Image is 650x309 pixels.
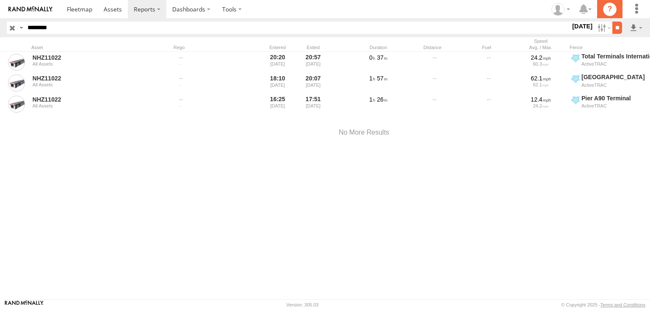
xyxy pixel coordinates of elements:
[369,96,375,103] span: 1
[262,52,294,72] div: 20:20 [DATE]
[8,6,52,12] img: rand-logo.svg
[377,96,388,103] span: 26
[570,22,594,31] label: [DATE]
[517,96,565,103] div: 12.4
[33,54,149,61] a: NHZ11022
[407,44,458,50] div: Distance
[377,75,388,82] span: 57
[369,54,375,61] span: 0
[5,301,44,309] a: Visit our Website
[297,73,329,93] div: 20:07 [DATE]
[353,44,404,50] div: Duration
[517,61,565,66] div: 60.3
[517,82,565,87] div: 62.1
[18,22,25,34] label: Search Query
[33,82,149,87] div: All Assets
[461,44,512,50] div: Fuel
[262,73,294,93] div: 18:10 [DATE]
[33,96,149,103] a: NHZ11022
[31,44,150,50] div: Asset
[561,302,645,307] div: © Copyright 2025 -
[297,44,329,50] div: Exited
[548,3,573,16] div: Zulema McIntosch
[517,74,565,82] div: 62.1
[262,94,294,114] div: 16:25 [DATE]
[629,22,643,34] label: Export results as...
[517,103,565,108] div: 24.2
[262,44,294,50] div: Entered
[33,74,149,82] a: NHZ11022
[297,94,329,114] div: 17:51 [DATE]
[600,302,645,307] a: Terms and Conditions
[377,54,388,61] span: 37
[33,103,149,108] div: All Assets
[174,44,258,50] div: Rego
[603,3,617,16] i: ?
[369,75,375,82] span: 1
[517,54,565,61] div: 24.2
[286,302,319,307] div: Version: 305.03
[33,61,149,66] div: All Assets
[594,22,612,34] label: Search Filter Options
[297,52,329,72] div: 20:57 [DATE]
